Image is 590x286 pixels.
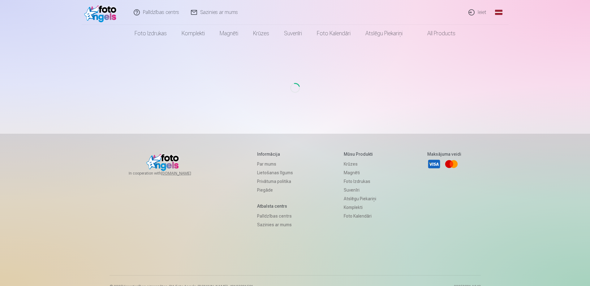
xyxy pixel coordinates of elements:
a: Magnēti [212,25,246,42]
a: Foto izdrukas [344,177,376,186]
a: Privātuma politika [257,177,293,186]
a: Krūzes [344,160,376,168]
a: [DOMAIN_NAME] [161,171,206,176]
span: In cooperation with [129,171,206,176]
a: Visa [427,157,441,171]
h5: Informācija [257,151,293,157]
a: Lietošanas līgums [257,168,293,177]
a: Atslēgu piekariņi [344,194,376,203]
a: Foto kalendāri [309,25,358,42]
a: Sazinies ar mums [257,220,293,229]
a: Palīdzības centrs [257,212,293,220]
a: Mastercard [445,157,458,171]
img: /fa1 [84,2,120,22]
a: Komplekti [174,25,212,42]
a: Magnēti [344,168,376,177]
a: Suvenīri [277,25,309,42]
h5: Atbalsta centrs [257,203,293,209]
h5: Maksājuma veidi [427,151,461,157]
a: Komplekti [344,203,376,212]
a: Piegāde [257,186,293,194]
a: Atslēgu piekariņi [358,25,410,42]
h5: Mūsu produkti [344,151,376,157]
a: Foto izdrukas [127,25,174,42]
a: Suvenīri [344,186,376,194]
a: Krūzes [246,25,277,42]
a: Par mums [257,160,293,168]
a: Foto kalendāri [344,212,376,220]
a: All products [410,25,463,42]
